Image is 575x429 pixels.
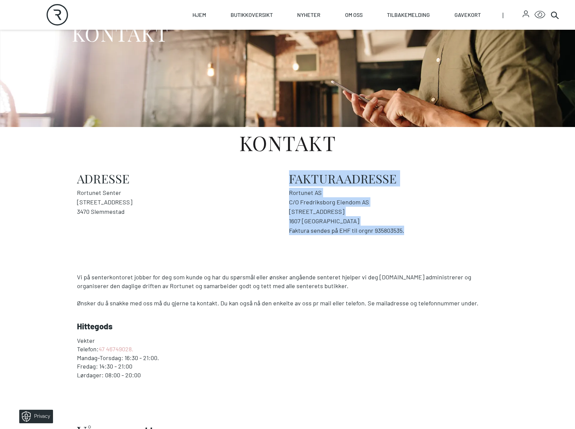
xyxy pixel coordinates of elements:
[77,322,498,331] h3: Hittegods
[289,172,498,185] h2: Fakturaadresse
[77,299,498,308] p: Ønsker du å snakke med oss må du gjerne ta kontakt. Du kan også nå den enkelte av oss pr mail ell...
[534,9,545,20] button: Open Accessibility Menu
[77,345,498,354] p: Telefon:
[77,188,286,216] address: Rortunet Senter [STREET_ADDRESS] 3470 Slemmestad
[99,345,133,353] a: 47 46749028.
[7,407,62,426] iframe: Manage Preferences
[77,273,498,290] p: Vi på senterkontoret jobber for deg som kunde og har du spørsmål eller ønsker angående senteret h...
[72,21,169,46] h1: KONTAKT
[77,362,498,371] p: Fredag: 14:30 - 21:00
[77,354,498,362] p: Mandag-Torsdag: 16:30 - 21:00.
[77,336,498,345] p: Vekter
[289,188,498,235] address: Rortunet AS C/O Fredriksborg Eiendom AS [STREET_ADDRESS] 1607 [GEOGRAPHIC_DATA] Faktura sendes på...
[77,371,498,380] p: Lørdager: 08:00 - 20:00
[77,172,286,185] h2: Adresse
